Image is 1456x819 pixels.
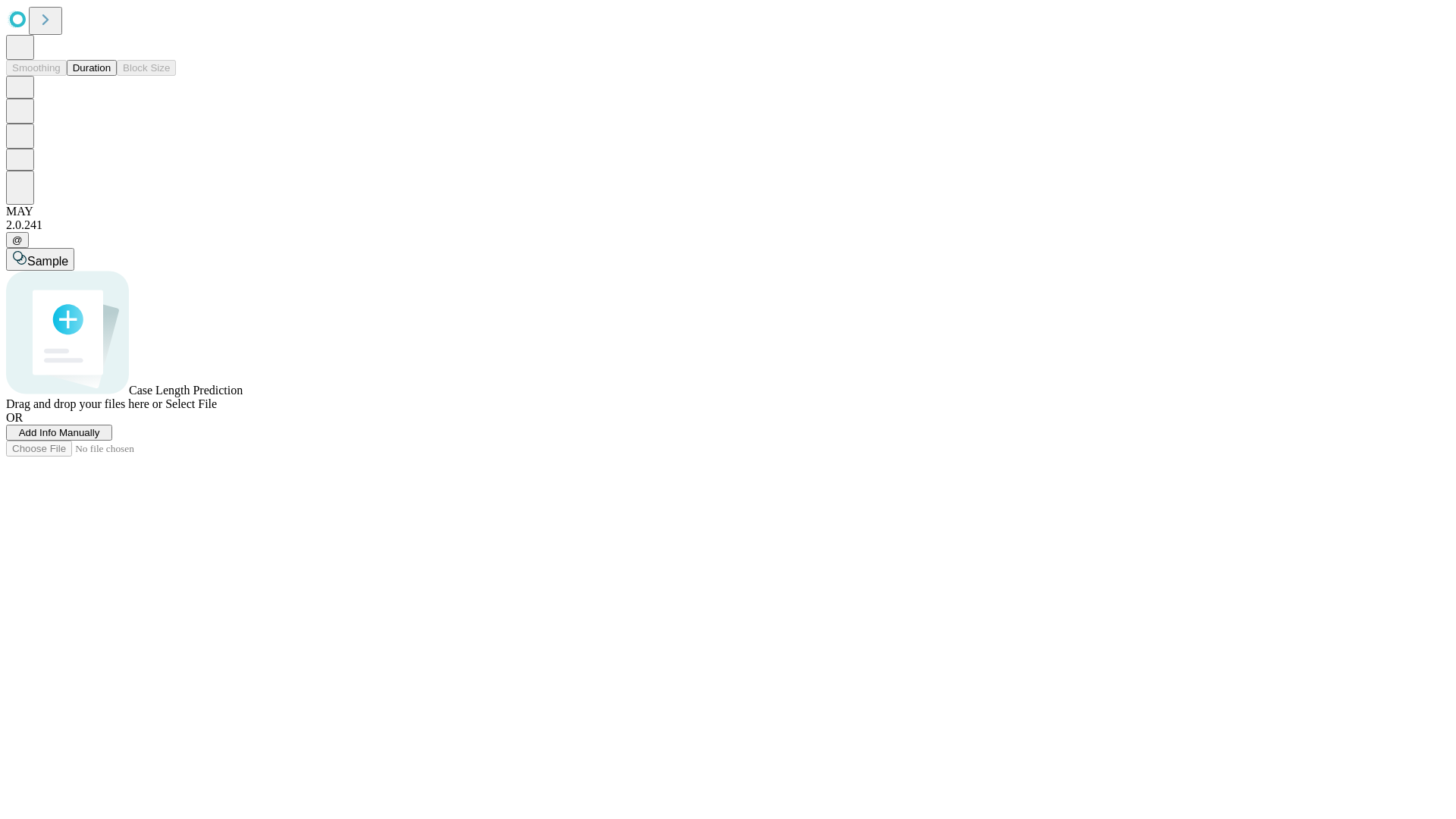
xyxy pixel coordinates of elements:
[6,248,74,271] button: Sample
[6,205,1450,218] div: MAY
[117,60,176,76] button: Block Size
[6,411,23,424] span: OR
[12,234,23,246] span: @
[6,60,67,76] button: Smoothing
[27,255,68,268] span: Sample
[6,425,112,441] button: Add Info Manually
[165,397,217,410] span: Select File
[67,60,117,76] button: Duration
[19,427,100,438] span: Add Info Manually
[129,384,243,397] span: Case Length Prediction
[6,232,29,248] button: @
[6,397,162,410] span: Drag and drop your files here or
[6,218,1450,232] div: 2.0.241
